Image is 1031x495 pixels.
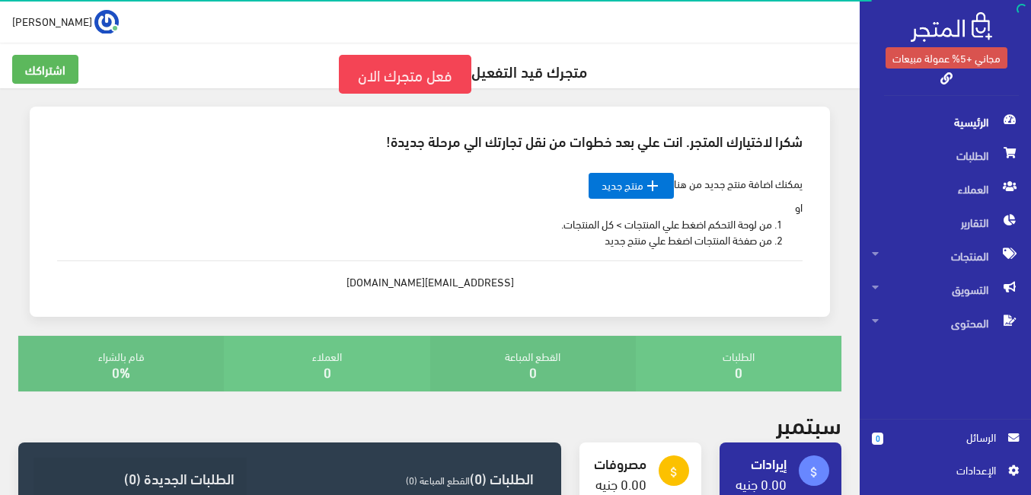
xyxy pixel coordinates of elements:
[735,359,742,384] a: 0
[872,273,1019,306] span: التسويق
[406,471,470,489] span: القطع المباعة (0)
[860,206,1031,239] a: التقارير
[860,139,1031,172] a: الطلبات
[94,10,119,34] img: ...
[18,336,224,392] div: قام بالشراء
[872,433,883,445] span: 0
[46,471,235,485] h3: الطلبات الجديدة (0)
[667,465,681,479] i: attach_money
[57,232,772,248] li: من صفخة المنتجات اضغط علي منتج جديد
[732,455,787,471] h4: إيرادات
[57,216,772,232] li: من لوحة التحكم اضغط علي المنتجات > كل المنتجات.
[224,336,429,392] div: العملاء
[112,359,130,384] a: 0%
[636,336,841,392] div: الطلبات
[895,429,996,445] span: الرسائل
[12,55,78,84] a: اشتراكك
[872,206,1019,239] span: التقارير
[860,306,1031,340] a: المحتوى
[886,47,1007,69] a: مجاني +5% عمولة مبيعات
[872,306,1019,340] span: المحتوى
[643,177,662,195] i: 
[807,465,821,479] i: attach_money
[12,9,119,34] a: ... [PERSON_NAME]
[592,455,646,471] h4: مصروفات
[860,172,1031,206] a: العملاء
[872,105,1019,139] span: الرئيسية
[872,461,1019,486] a: اﻹعدادات
[589,173,674,199] a: منتج جديد
[324,359,331,384] a: 0
[57,134,803,148] h3: شكرا لاختيارك المتجر. انت علي بعد خطوات من نقل تجارتك الي مرحلة جديدة!
[339,55,471,94] a: فعل متجرك الان
[45,161,815,302] div: يمكنك اضافة منتج جديد من هنا او
[12,55,847,94] h5: متجرك قيد التفعيل
[776,410,841,436] h2: سبتمبر
[911,12,992,42] img: .
[57,273,803,290] div: [EMAIL_ADDRESS][DOMAIN_NAME]
[430,336,636,392] div: القطع المباعة
[872,239,1019,273] span: المنتجات
[12,11,92,30] span: [PERSON_NAME]
[259,471,533,485] h3: الطلبات (0)
[872,139,1019,172] span: الطلبات
[860,105,1031,139] a: الرئيسية
[860,239,1031,273] a: المنتجات
[872,172,1019,206] span: العملاء
[884,461,995,478] span: اﻹعدادات
[872,429,1019,461] a: 0 الرسائل
[529,359,537,384] a: 0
